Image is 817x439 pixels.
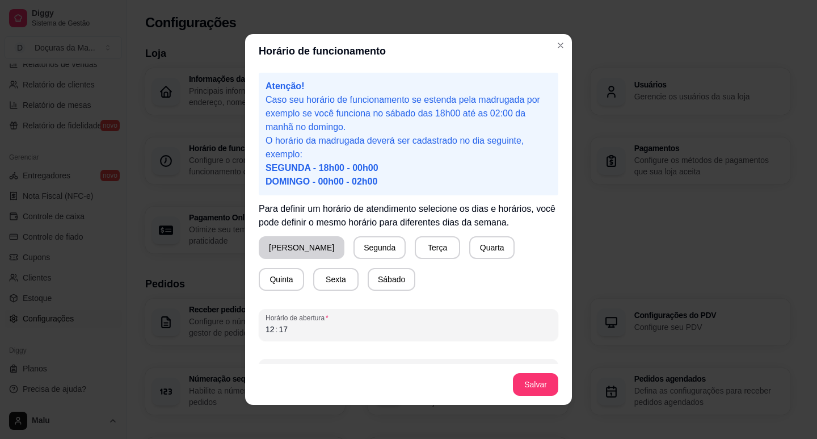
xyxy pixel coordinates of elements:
div: hour, [264,324,276,335]
button: Terça [415,236,460,259]
span: Horário de fechamento [266,363,551,373]
span: SEGUNDA - 18h00 - 00h00 [266,163,378,173]
span: Horário de abertura [266,313,551,323]
div: : [275,324,279,335]
button: Sexta [313,268,359,291]
button: Salvar [513,373,558,396]
button: Segunda [353,236,406,259]
button: Close [551,36,570,55]
div: minute, [277,324,289,335]
header: Horário de funcionamento [245,34,572,68]
p: Atenção! [266,80,551,93]
span: DOMINGO - 00h00 - 02h00 [266,177,377,186]
button: Quinta [259,268,304,291]
p: Caso seu horário de funcionamento se estenda pela madrugada por exemplo se você funciona no sábad... [266,93,551,134]
button: [PERSON_NAME] [259,236,344,259]
p: Para definir um horário de atendimento selecione os dias e horários, você pode definir o mesmo ho... [259,202,558,229]
p: O horário da madrugada deverá ser cadastrado no dia seguinte, exemplo: [266,134,551,189]
button: Quarta [469,236,515,259]
button: Sábado [368,268,415,291]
